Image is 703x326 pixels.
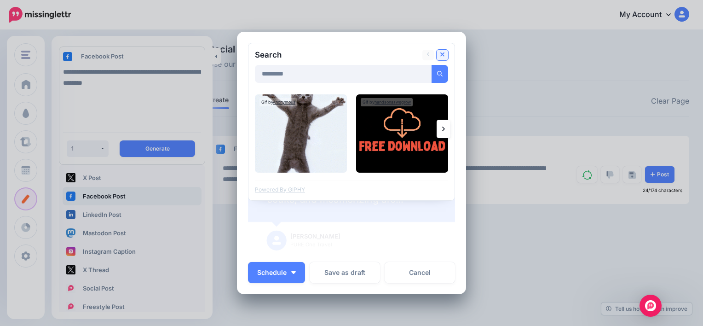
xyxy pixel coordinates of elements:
[255,186,305,193] a: Powered By GIPHY
[255,51,282,59] h2: Search
[385,262,455,283] a: Cancel
[259,98,297,106] div: Gif by
[361,98,413,106] div: Gif by
[375,99,411,105] a: handsonaswegrow
[257,269,287,276] span: Schedule
[255,94,347,173] img: download GIF
[273,99,295,105] a: Anonymous
[291,271,296,274] img: arrow-down-white.png
[310,262,380,283] button: Save as draft
[290,233,340,241] span: [PERSON_NAME]
[640,295,662,317] div: Open Intercom Messenger
[290,241,332,249] span: PURE One Travel
[248,262,305,283] button: Schedule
